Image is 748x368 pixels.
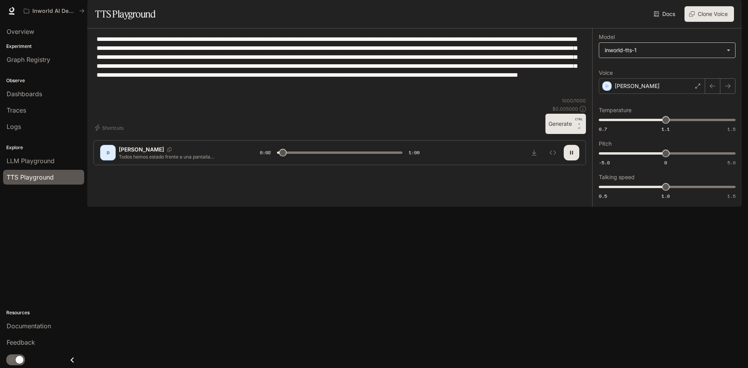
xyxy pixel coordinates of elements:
p: Talking speed [599,174,635,180]
p: Inworld AI Demos [32,8,76,14]
span: 1:00 [409,149,420,157]
button: Inspect [545,145,561,160]
h1: TTS Playground [95,6,155,22]
div: D [102,146,114,159]
p: Pitch [599,141,612,146]
span: 5.0 [727,159,736,166]
span: 1.0 [662,193,670,199]
span: 0:02 [260,149,271,157]
button: GenerateCTRL +⏎ [545,114,586,134]
span: 0.5 [599,193,607,199]
p: 1000 / 1000 [562,97,586,104]
p: [PERSON_NAME] [615,82,660,90]
button: All workspaces [20,3,88,19]
span: 1.1 [662,126,670,132]
button: Copy Voice ID [164,147,175,152]
span: 1.5 [727,126,736,132]
p: Temperature [599,107,632,113]
span: 0.7 [599,126,607,132]
div: inworld-tts-1 [605,46,723,54]
button: Clone Voice [684,6,734,22]
div: inworld-tts-1 [599,43,735,58]
button: Download audio [526,145,542,160]
p: ⏎ [575,117,583,131]
p: Voice [599,70,613,76]
span: 1.5 [727,193,736,199]
a: Docs [652,6,678,22]
p: [PERSON_NAME] [119,146,164,153]
span: -5.0 [599,159,610,166]
p: Todos hemos estado frente a una pantalla [PERSON_NAME] una barra de carga que avanza poco a poco,... [119,153,241,160]
span: 0 [664,159,667,166]
p: Model [599,34,615,40]
p: CTRL + [575,117,583,126]
button: Shortcuts [93,121,127,134]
